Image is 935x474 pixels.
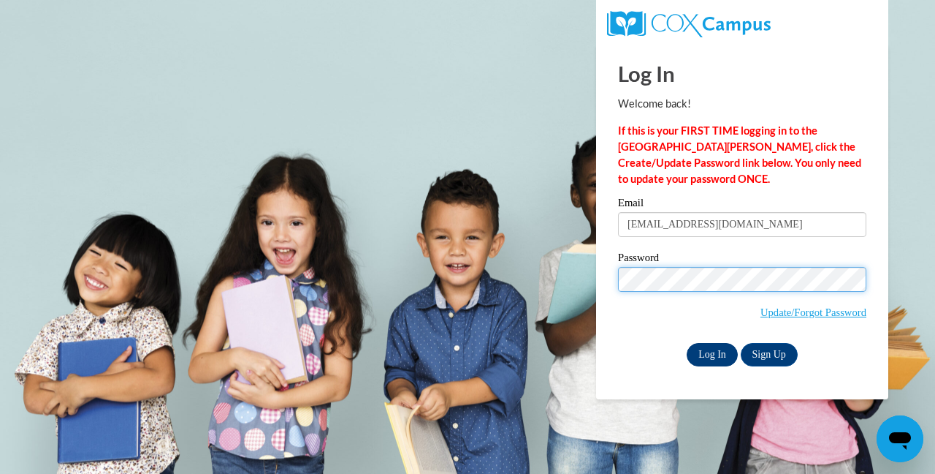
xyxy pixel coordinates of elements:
[618,124,861,185] strong: If this is your FIRST TIME logging in to the [GEOGRAPHIC_DATA][PERSON_NAME], click the Create/Upd...
[760,306,866,318] a: Update/Forgot Password
[607,11,771,37] img: COX Campus
[618,96,866,112] p: Welcome back!
[687,343,738,366] input: Log In
[618,252,866,267] label: Password
[618,197,866,212] label: Email
[877,415,923,462] iframe: Botón para iniciar la ventana de mensajería
[618,59,866,89] h1: Log In
[741,343,798,366] a: Sign Up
